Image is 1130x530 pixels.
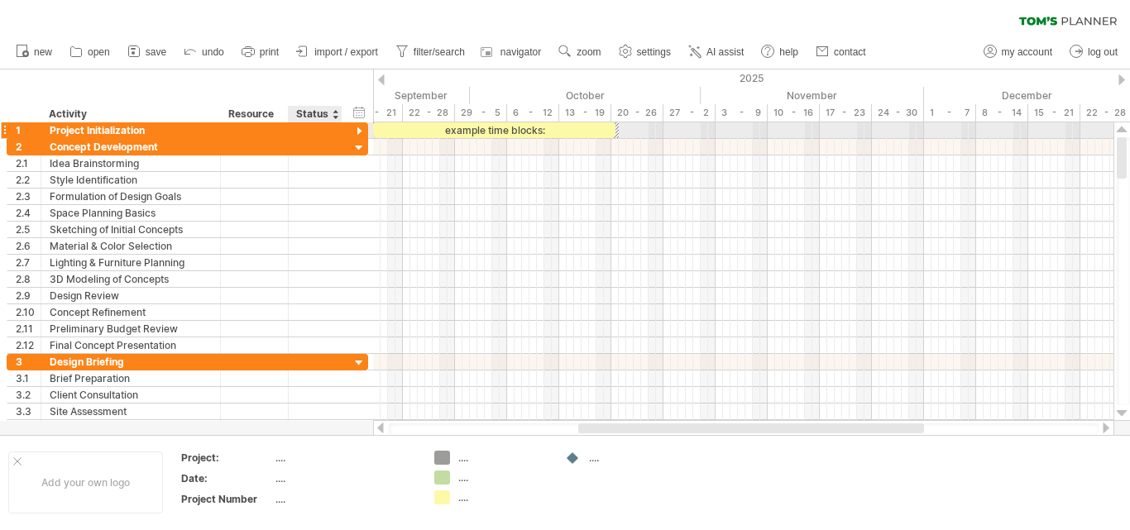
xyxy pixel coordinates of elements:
div: 20 - 26 [611,104,663,122]
div: 1 [16,122,41,138]
div: Design Briefing [50,354,212,370]
div: .... [458,470,548,485]
div: 3.2 [16,387,41,403]
div: Brief Preparation [50,370,212,386]
div: 2.6 [16,238,41,254]
div: 10 - 16 [768,104,820,122]
div: Date: [181,471,272,485]
a: zoom [554,41,606,63]
div: Final Concept Presentation [50,337,212,353]
a: new [12,41,57,63]
div: Concept Refinement [50,304,212,320]
a: my account [979,41,1057,63]
div: 6 - 12 [507,104,559,122]
div: 2.2 [16,172,41,188]
div: Space Planning Basics [50,205,212,221]
div: 2.8 [16,271,41,287]
div: 27 - 2 [663,104,716,122]
div: 3.3 [16,403,41,419]
div: Lighting & Furniture Planning [50,255,212,270]
span: new [34,46,52,58]
div: Client Needs Analysis [50,420,212,436]
div: Add your own logo [8,451,163,513]
span: my account [1002,46,1052,58]
div: Activity [49,106,211,122]
div: Style Identification [50,172,212,188]
div: 3 - 9 [716,104,768,122]
span: navigator [500,46,541,58]
div: 2.3 [16,189,41,204]
div: .... [458,490,548,504]
a: print [237,41,284,63]
div: 24 - 30 [872,104,924,122]
span: undo [202,46,224,58]
div: 15 - 21 [1028,104,1080,122]
div: example time blocks: [373,122,615,138]
span: log out [1088,46,1118,58]
span: AI assist [706,46,744,58]
div: Material & Color Selection [50,238,212,254]
div: 3 [16,354,41,370]
span: open [88,46,110,58]
div: Concept Development [50,139,212,155]
div: 2.1 [16,155,41,171]
a: settings [615,41,676,63]
span: settings [637,46,671,58]
div: 2.12 [16,337,41,353]
div: 15 - 21 [351,104,403,122]
a: navigator [478,41,546,63]
div: Preliminary Budget Review [50,321,212,337]
div: Site Assessment [50,403,212,419]
span: filter/search [414,46,465,58]
div: 3.1 [16,370,41,386]
a: save [123,41,171,63]
div: Sketching of Initial Concepts [50,222,212,237]
a: contact [812,41,871,63]
div: 29 - 5 [455,104,507,122]
a: import / export [292,41,383,63]
a: undo [180,41,229,63]
span: zoom [577,46,601,58]
div: 2.11 [16,321,41,337]
div: .... [458,451,548,465]
div: 13 - 19 [559,104,611,122]
span: print [260,46,279,58]
a: filter/search [391,41,470,63]
div: Idea Brainstorming [50,155,212,171]
span: help [779,46,798,58]
div: 2 [16,139,41,155]
div: 22 - 28 [403,104,455,122]
a: open [65,41,115,63]
div: 2.5 [16,222,41,237]
div: Client Consultation [50,387,212,403]
a: AI assist [684,41,749,63]
div: 17 - 23 [820,104,872,122]
div: Resource [228,106,279,122]
div: .... [589,451,679,465]
a: help [757,41,803,63]
div: 1 - 7 [924,104,976,122]
div: Status [296,106,333,122]
a: log out [1065,41,1123,63]
div: October 2025 [470,87,701,104]
div: Formulation of Design Goals [50,189,212,204]
div: 3D Modeling of Concepts [50,271,212,287]
span: save [146,46,166,58]
div: .... [275,451,414,465]
span: import / export [314,46,378,58]
div: Project: [181,451,272,465]
div: 2.4 [16,205,41,221]
div: November 2025 [701,87,924,104]
div: .... [275,471,414,485]
span: contact [834,46,866,58]
div: Project Initialization [50,122,212,138]
div: 2.7 [16,255,41,270]
div: .... [275,492,414,506]
div: Design Review [50,288,212,303]
div: Project Number [181,492,272,506]
div: 2.10 [16,304,41,320]
div: 2.9 [16,288,41,303]
div: 8 - 14 [976,104,1028,122]
div: 3.4 [16,420,41,436]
